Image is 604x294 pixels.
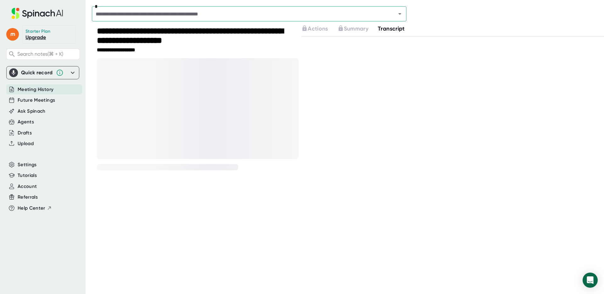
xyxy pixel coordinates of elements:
button: Drafts [18,129,32,137]
button: Ask Spinach [18,108,46,115]
span: Search notes (⌘ + K) [17,51,63,57]
span: m [6,28,19,41]
div: Open Intercom Messenger [583,273,598,288]
span: Actions [308,25,328,32]
button: Future Meetings [18,97,55,104]
div: Upgrade to access [301,25,337,33]
button: Referrals [18,194,38,201]
button: Transcript [378,25,405,33]
button: Summary [338,25,368,33]
div: Upgrade to access [338,25,378,33]
button: Help Center [18,205,52,212]
span: Summary [344,25,368,32]
button: Actions [301,25,328,33]
button: Upload [18,140,34,147]
span: Transcript [378,25,405,32]
div: Quick record [9,66,76,79]
span: Help Center [18,205,45,212]
button: Tutorials [18,172,37,179]
button: Settings [18,161,37,168]
div: Quick record [21,70,53,76]
button: Meeting History [18,86,53,93]
a: Upgrade [25,34,46,40]
button: Agents [18,118,34,126]
button: Open [395,9,404,18]
button: Account [18,183,37,190]
div: Starter Plan [25,29,51,34]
